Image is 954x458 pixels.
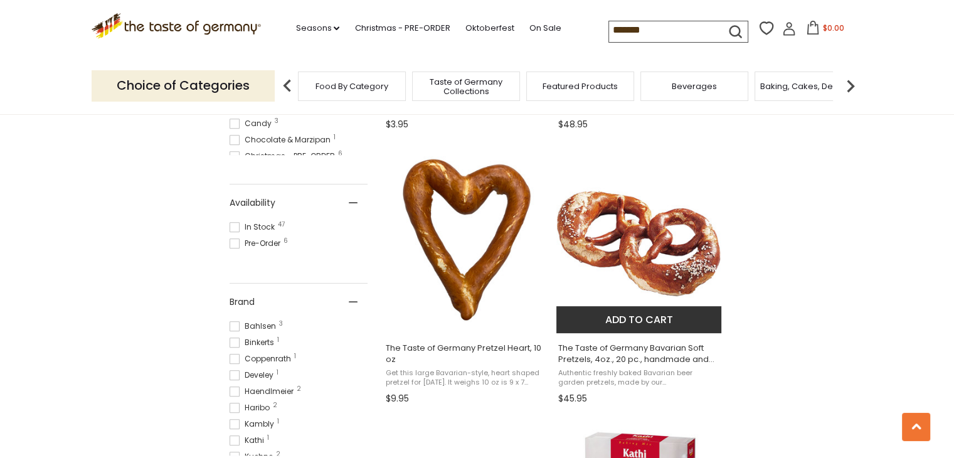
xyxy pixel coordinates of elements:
span: The Taste of Germany Pretzel Heart, 10 oz [386,343,548,365]
span: Haendlmeier [230,386,297,397]
a: Oktoberfest [465,21,514,35]
span: 2 [273,402,277,408]
span: Binkerts [230,337,278,348]
span: The Taste of Germany Bavarian Soft Pretzels, 4oz., 20 pc., handmade and frozen [558,343,721,365]
img: next arrow [838,73,863,99]
a: Christmas - PRE-ORDER [354,21,450,35]
span: Kathi [230,435,268,446]
span: $9.95 [386,392,409,405]
span: 47 [278,221,285,228]
span: Candy [230,118,275,129]
span: Coppenrath [230,353,295,365]
a: The Taste of Germany Pretzel Heart, 10 oz [384,145,550,408]
span: $45.95 [558,392,587,405]
a: Taste of Germany Collections [416,77,516,96]
a: Baking, Cakes, Desserts [760,82,857,91]
span: $3.95 [386,118,408,131]
span: 1 [277,337,279,343]
img: previous arrow [275,73,300,99]
span: 3 [275,118,278,124]
span: Christmas - PRE-ORDER [230,151,339,162]
span: $48.95 [558,118,588,131]
button: $0.00 [798,21,852,40]
span: 1 [334,134,336,141]
span: Get this large Bavarian-style, heart shaped pretzel for [DATE]. It weighs 10 oz is 9 x 7 in.dimen... [386,368,548,388]
span: 1 [277,370,278,376]
a: Featured Products [543,82,618,91]
a: Food By Category [315,82,388,91]
span: 1 [277,418,279,425]
span: Brand [230,296,255,309]
span: 6 [338,151,342,157]
span: Haribo [230,402,273,413]
span: 6 [284,238,288,244]
span: 2 [276,451,280,457]
a: On Sale [529,21,561,35]
a: Beverages [672,82,717,91]
span: 1 [294,353,296,359]
a: Seasons [295,21,339,35]
span: Pre-Order [230,238,284,249]
span: 1 [267,435,269,441]
span: 3 [279,321,283,327]
span: 2 [297,386,301,392]
span: Authentic freshly baked Bavarian beer garden pretzels, made by our [DEMOGRAPHIC_DATA] [PERSON_NAM... [558,368,721,388]
span: $0.00 [822,23,844,33]
span: Availability [230,196,275,210]
span: Kambly [230,418,278,430]
span: In Stock [230,221,278,233]
span: Develey [230,370,277,381]
span: Bahlsen [230,321,280,332]
p: Choice of Categories [92,70,275,101]
a: The Taste of Germany Bavarian Soft Pretzels, 4oz., 20 pc., handmade and frozen [556,145,723,408]
span: Chocolate & Marzipan [230,134,334,146]
button: Add to cart [556,306,721,333]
